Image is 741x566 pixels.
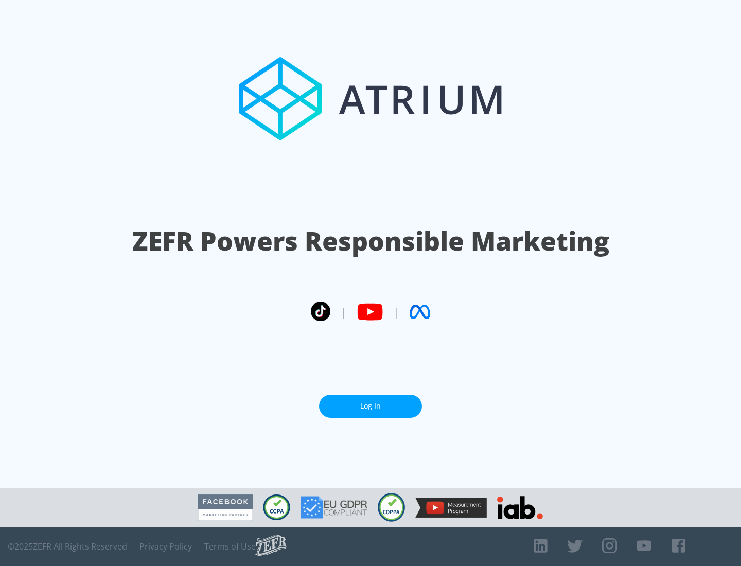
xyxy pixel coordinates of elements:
img: IAB [497,496,543,519]
img: CCPA Compliant [263,494,290,520]
a: Terms of Use [204,541,256,552]
span: | [393,304,399,320]
h1: ZEFR Powers Responsible Marketing [132,223,609,259]
img: GDPR Compliant [301,496,367,519]
img: COPPA Compliant [378,493,405,522]
img: Facebook Marketing Partner [198,494,253,521]
a: Privacy Policy [139,541,192,552]
span: | [341,304,347,320]
img: YouTube Measurement Program [415,498,487,518]
a: Log In [319,395,422,418]
span: © 2025 ZEFR All Rights Reserved [8,541,127,552]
